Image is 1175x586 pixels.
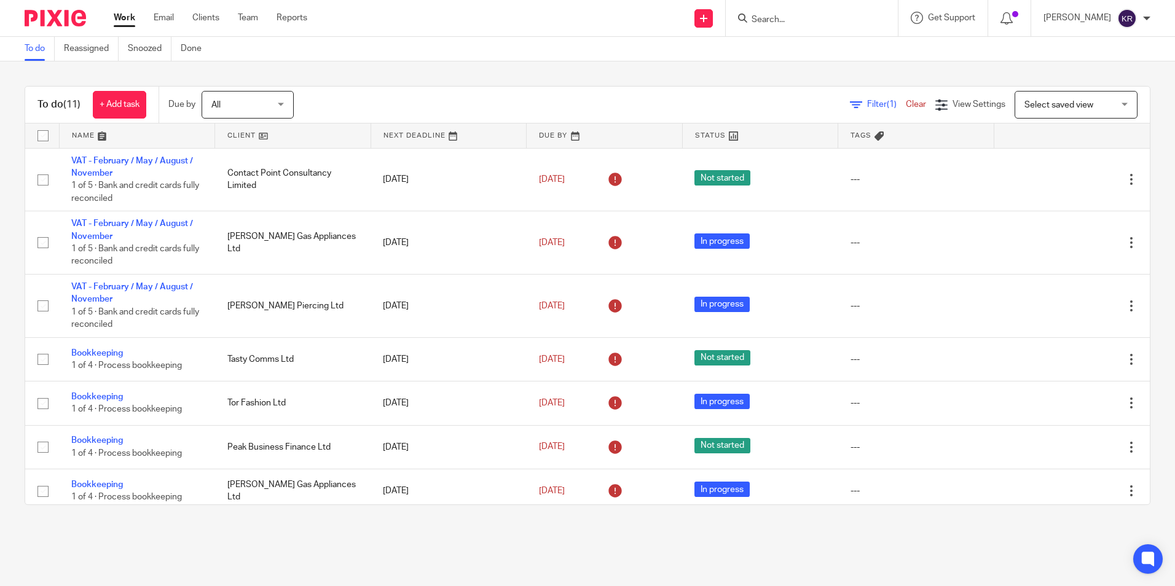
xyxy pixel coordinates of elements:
[694,394,750,409] span: In progress
[750,15,861,26] input: Search
[371,469,527,513] td: [DATE]
[64,37,119,61] a: Reassigned
[215,469,371,513] td: [PERSON_NAME] Gas Appliances Ltd
[71,219,193,240] a: VAT - February / May / August / November
[906,100,926,109] a: Clear
[211,101,221,109] span: All
[539,399,565,407] span: [DATE]
[71,436,123,445] a: Bookkeeping
[93,91,146,119] a: + Add task
[37,98,81,111] h1: To do
[694,233,750,249] span: In progress
[851,441,982,453] div: ---
[371,148,527,211] td: [DATE]
[887,100,897,109] span: (1)
[71,493,182,501] span: 1 of 4 · Process bookkeeping
[539,175,565,184] span: [DATE]
[71,405,182,414] span: 1 of 4 · Process bookkeeping
[277,12,307,24] a: Reports
[1024,101,1093,109] span: Select saved view
[71,393,123,401] a: Bookkeeping
[71,361,182,370] span: 1 of 4 · Process bookkeeping
[694,170,750,186] span: Not started
[181,37,211,61] a: Done
[371,381,527,425] td: [DATE]
[371,211,527,275] td: [DATE]
[851,132,871,139] span: Tags
[114,12,135,24] a: Work
[851,485,982,497] div: ---
[71,157,193,178] a: VAT - February / May / August / November
[851,353,982,365] div: ---
[694,482,750,497] span: In progress
[215,211,371,275] td: [PERSON_NAME] Gas Appliances Ltd
[539,443,565,451] span: [DATE]
[953,100,1005,109] span: View Settings
[215,381,371,425] td: Tor Fashion Ltd
[25,10,86,26] img: Pixie
[371,425,527,469] td: [DATE]
[215,425,371,469] td: Peak Business Finance Ltd
[25,37,55,61] a: To do
[371,275,527,338] td: [DATE]
[154,12,174,24] a: Email
[1117,9,1137,28] img: svg%3E
[71,449,182,458] span: 1 of 4 · Process bookkeeping
[128,37,171,61] a: Snoozed
[371,337,527,381] td: [DATE]
[694,350,750,365] span: Not started
[168,98,195,111] p: Due by
[71,283,193,303] a: VAT - February / May / August / November
[71,308,199,329] span: 1 of 5 · Bank and credit cards fully reconciled
[851,397,982,409] div: ---
[192,12,219,24] a: Clients
[215,275,371,338] td: [PERSON_NAME] Piercing Ltd
[539,238,565,247] span: [DATE]
[215,148,371,211] td: Contact Point Consultancy Limited
[851,236,982,249] div: ---
[851,173,982,186] div: ---
[71,244,199,266] span: 1 of 5 · Bank and credit cards fully reconciled
[238,12,258,24] a: Team
[867,100,906,109] span: Filter
[539,302,565,310] span: [DATE]
[928,14,975,22] span: Get Support
[215,337,371,381] td: Tasty Comms Ltd
[694,438,750,453] span: Not started
[71,480,123,489] a: Bookkeeping
[71,181,199,203] span: 1 of 5 · Bank and credit cards fully reconciled
[851,300,982,312] div: ---
[71,349,123,357] a: Bookkeeping
[539,486,565,495] span: [DATE]
[1043,12,1111,24] p: [PERSON_NAME]
[63,100,81,109] span: (11)
[539,355,565,364] span: [DATE]
[694,297,750,312] span: In progress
